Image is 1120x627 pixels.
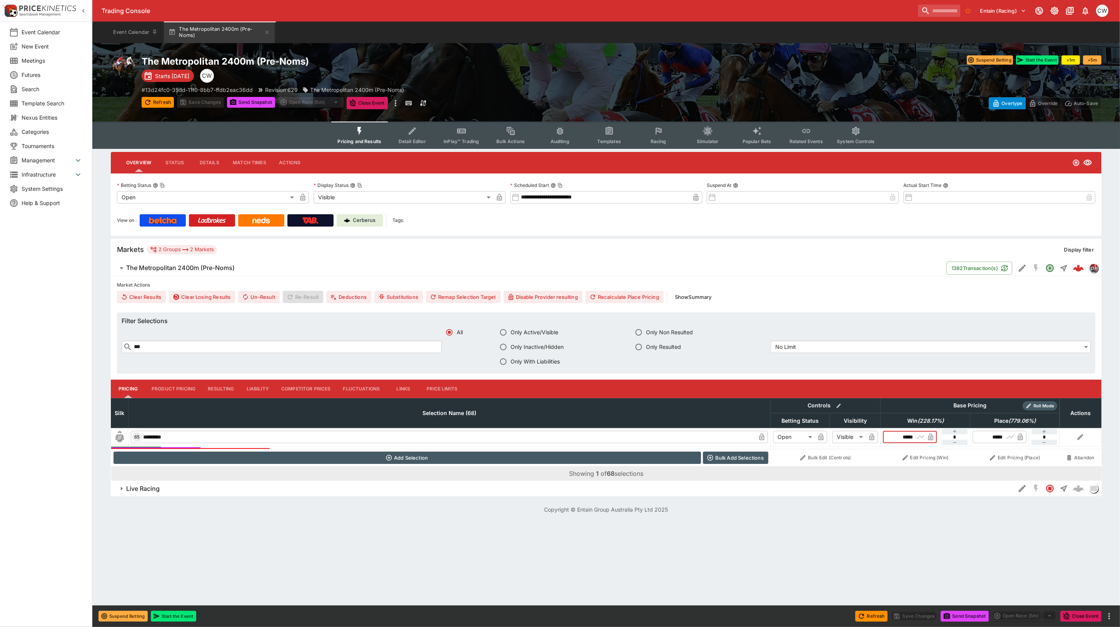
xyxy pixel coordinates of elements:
[283,291,323,303] span: Re-Result
[883,452,968,464] button: Edit Pricing (Win)
[1057,482,1071,495] button: Straight
[707,182,731,188] p: Suspend At
[496,138,525,144] span: Bulk Actions
[733,183,738,188] button: Suspend At
[102,7,915,15] div: Trading Console
[511,343,564,351] span: Only Inactive/Hidden
[1060,398,1101,428] th: Actions
[771,341,1091,353] div: No Limit
[992,610,1057,621] div: split button
[773,431,815,443] div: Open
[607,470,614,477] b: 68
[504,291,583,303] button: Disable Provider resulting
[117,245,144,254] h5: Markets
[155,72,189,80] p: Starts [DATE]
[834,401,844,411] button: Bulk edit
[598,138,621,144] span: Templates
[117,191,297,203] div: Open
[1073,263,1084,273] div: 125d0800-8bd0-4799-9bf2-b3a5f1f0dcad
[22,199,83,207] span: Help & Support
[790,138,823,144] span: Related Events
[198,217,226,223] img: Ladbrokes
[22,71,83,79] span: Futures
[151,611,196,622] button: Start the Event
[314,182,349,188] p: Display Status
[1029,482,1043,495] button: SGM Disabled
[1016,55,1058,65] button: Start the Event
[743,138,771,144] span: Popular Bets
[1062,452,1099,464] button: Abandon
[586,291,664,303] button: Recalculate Place Pricing
[1008,416,1036,425] em: ( 779.06 %)
[703,452,768,464] button: Bulk Add Selections via CSV Data
[773,416,827,425] span: Betting Status
[1061,97,1102,109] button: Auto-Save
[1090,484,1098,493] img: liveracing
[22,142,83,150] span: Tournaments
[153,183,158,188] button: Betting StatusCopy To Clipboard
[200,69,214,83] div: Chris Winter
[421,380,464,398] button: Price Limits
[240,380,275,398] button: Liability
[989,97,1026,109] button: Overtype
[962,5,974,17] button: No Bookmarks
[646,328,693,336] span: Only Non Resulted
[457,328,463,336] span: All
[941,611,989,622] button: Send Snapshot
[357,183,362,188] button: Copy To Clipboard
[551,183,556,188] button: Scheduled StartCopy To Clipboard
[986,416,1044,425] span: Place(779.06%)
[227,153,272,172] button: Match Times
[771,398,881,413] th: Controls
[1032,4,1046,18] button: Connected to PK
[386,380,421,398] button: Links
[22,99,83,107] span: Template Search
[1078,4,1092,18] button: Notifications
[19,13,61,16] img: Sportsbook Management
[1096,5,1108,17] div: Christopher Winter
[773,452,878,464] button: Bulk Edit (Controls)
[22,185,83,193] span: System Settings
[98,611,148,622] button: Suspend Betting
[302,217,319,223] img: TabNZ
[302,86,404,94] div: The Metropolitan 2400m (Pre-Noms)
[347,97,388,109] button: Close Event
[22,57,83,65] span: Meetings
[1073,263,1084,273] img: logo-cerberus--red.svg
[903,182,941,188] p: Actual Start Time
[670,291,716,303] button: ShowSummary
[1083,158,1092,167] svg: Visible
[238,291,279,303] span: Un-Result
[1045,263,1055,273] svg: Open
[111,380,145,398] button: Pricing
[1074,99,1098,107] p: Auto-Save
[510,182,549,188] p: Scheduled Start
[426,291,501,303] button: Remap Selection Target
[350,183,356,188] button: Display StatusCopy To Clipboard
[399,138,426,144] span: Detail Editor
[569,469,643,478] p: Showing of selections
[1025,97,1061,109] button: Override
[1043,482,1057,495] button: Closed
[126,485,160,493] h6: Live Racing
[391,97,400,109] button: more
[344,217,350,223] img: Cerberus
[272,153,307,172] button: Actions
[1045,484,1055,493] svg: Closed
[337,214,383,227] a: Cerberus
[967,55,1013,65] button: Suspend Betting
[1072,159,1080,167] svg: Open
[278,97,344,108] div: split button
[1001,99,1022,107] p: Overtype
[973,452,1058,464] button: Edit Pricing (Place)
[164,22,275,43] button: The Metropolitan 2400m (Pre-Noms)
[1071,260,1086,276] a: 125d0800-8bd0-4799-9bf2-b3a5f1f0dcad
[1094,2,1111,19] button: Christopher Winter
[1029,261,1043,275] button: SGM Disabled
[19,5,76,11] img: PriceKinetics
[918,416,944,425] em: ( 228.17 %)
[22,156,73,164] span: Management
[314,191,493,203] div: Visible
[551,138,569,144] span: Auditing
[1090,264,1098,272] img: pricekinetics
